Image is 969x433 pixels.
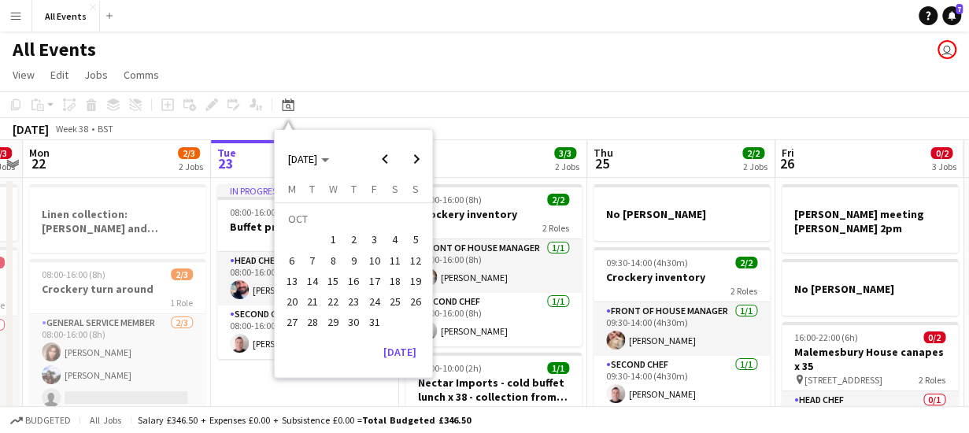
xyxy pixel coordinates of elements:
[412,182,419,196] span: S
[364,229,384,250] button: 03-10-2025
[29,184,205,253] app-job-card: Linen collection: [PERSON_NAME] and [PERSON_NAME]
[392,182,398,196] span: S
[385,250,405,271] button: 11-10-2025
[782,184,958,253] app-job-card: [PERSON_NAME] meeting [PERSON_NAME] 2pm
[302,250,323,271] button: 07-10-2025
[303,292,322,311] span: 21
[919,374,945,386] span: 2 Roles
[283,292,301,311] span: 20
[930,147,952,159] span: 0/2
[364,291,384,312] button: 24-10-2025
[323,291,343,312] button: 22-10-2025
[344,292,363,311] span: 23
[794,331,858,343] span: 16:00-22:00 (6h)
[385,291,405,312] button: 25-10-2025
[365,292,384,311] span: 24
[594,356,770,409] app-card-role: Second Chef1/109:30-14:00 (4h30m)[PERSON_NAME]
[343,312,364,332] button: 30-10-2025
[779,154,794,172] span: 26
[546,405,569,416] span: 1 Role
[8,412,73,429] button: Budgeted
[42,268,105,280] span: 08:00-16:00 (8h)
[594,302,770,356] app-card-role: Front of House Manager1/109:30-14:00 (4h30m)[PERSON_NAME]
[405,184,582,346] div: 08:00-16:00 (8h)2/2Crockery inventory2 RolesFront of House Manager1/108:00-16:00 (8h)[PERSON_NAME...
[369,143,401,175] button: Previous month
[217,252,394,305] app-card-role: Head Chef1/108:00-16:00 (8h)[PERSON_NAME]
[281,250,301,271] button: 06-10-2025
[938,40,956,59] app-user-avatar: Lucy Hinks
[343,229,364,250] button: 02-10-2025
[13,38,96,61] h1: All Events
[179,161,203,172] div: 2 Jobs
[217,184,394,197] div: In progress
[288,152,317,166] span: [DATE]
[782,345,958,373] h3: Malemesbury House canapes x 35
[302,312,323,332] button: 28-10-2025
[405,271,426,291] button: 19-10-2025
[542,222,569,234] span: 2 Roles
[29,282,205,296] h3: Crockery turn around
[303,272,322,291] span: 14
[282,145,335,173] button: Choose month and year
[117,65,165,85] a: Comms
[782,259,958,316] div: No [PERSON_NAME]
[405,207,582,221] h3: Crockery inventory
[303,313,322,332] span: 28
[386,231,405,250] span: 4
[385,271,405,291] button: 18-10-2025
[555,161,579,172] div: 2 Jobs
[324,313,342,332] span: 29
[401,143,432,175] button: Next month
[323,271,343,291] button: 15-10-2025
[217,184,394,359] app-job-card: In progress08:00-16:00 (8h)2/2Buffet prep2 RolesHead Chef1/108:00-16:00 (8h)[PERSON_NAME]Second C...
[281,312,301,332] button: 27-10-2025
[217,146,236,160] span: Tue
[230,206,294,218] span: 08:00-16:00 (8h)
[594,270,770,284] h3: Crockery inventory
[606,257,688,268] span: 09:30-14:00 (4h30m)
[365,251,384,270] span: 10
[406,251,425,270] span: 12
[25,415,71,426] span: Budgeted
[405,250,426,271] button: 12-10-2025
[302,271,323,291] button: 14-10-2025
[178,147,200,159] span: 2/3
[217,220,394,234] h3: Buffet prep
[329,182,338,196] span: W
[351,182,357,196] span: T
[287,182,295,196] span: M
[283,313,301,332] span: 27
[343,271,364,291] button: 16-10-2025
[29,259,205,413] div: 08:00-16:00 (8h)2/3Crockery turn around1 RoleGeneral service member2/308:00-16:00 (8h)[PERSON_NAM...
[344,231,363,250] span: 2
[418,194,482,205] span: 08:00-16:00 (8h)
[782,146,794,160] span: Fri
[323,229,343,250] button: 01-10-2025
[554,147,576,159] span: 3/3
[217,305,394,359] app-card-role: Second Chef1/108:00-16:00 (8h)[PERSON_NAME]
[931,161,956,172] div: 3 Jobs
[281,271,301,291] button: 13-10-2025
[386,251,405,270] span: 11
[377,339,423,365] button: [DATE]
[365,313,384,332] span: 31
[405,376,582,404] h3: Nectar Imports - cold buffet lunch x 38 - collection from unit 10am
[405,291,426,312] button: 26-10-2025
[406,272,425,291] span: 19
[323,312,343,332] button: 29-10-2025
[362,414,471,426] span: Total Budgeted £346.50
[594,184,770,241] div: No [PERSON_NAME]
[365,231,384,250] span: 3
[78,65,114,85] a: Jobs
[344,251,363,270] span: 9
[281,291,301,312] button: 20-10-2025
[52,123,91,135] span: Week 38
[302,291,323,312] button: 21-10-2025
[344,313,363,332] span: 30
[594,207,770,221] h3: No [PERSON_NAME]
[405,229,426,250] button: 05-10-2025
[364,250,384,271] button: 10-10-2025
[372,182,377,196] span: F
[303,251,322,270] span: 7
